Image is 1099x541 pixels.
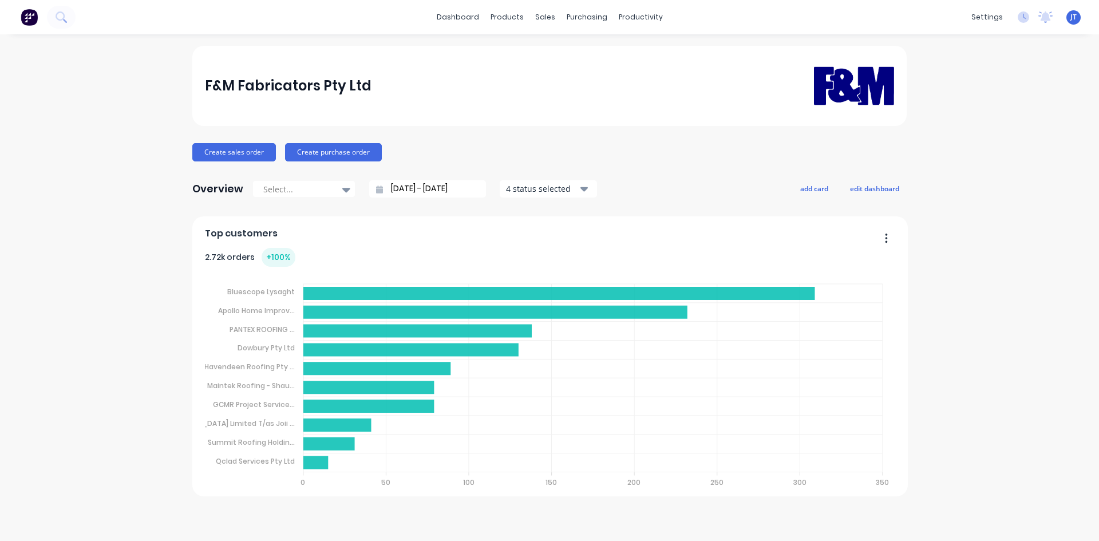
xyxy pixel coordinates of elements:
div: 2.72k orders [205,248,295,267]
tspan: 50 [381,477,390,487]
button: Create purchase order [285,143,382,161]
tspan: 100 [463,477,475,487]
tspan: 300 [793,477,807,487]
div: + 100 % [262,248,295,267]
tspan: Dowbury Pty Ltd [238,343,295,353]
tspan: 350 [876,477,890,487]
tspan: Havendeen Roofing Pty ... [204,362,295,372]
tspan: Apollo Home Improv... [218,306,295,315]
button: 4 status selected [500,180,597,198]
a: dashboard [431,9,485,26]
button: edit dashboard [843,181,907,196]
tspan: Bluescope Lysaght [227,287,295,297]
tspan: [DEMOGRAPHIC_DATA] Limited T/as Joii ... [149,418,295,428]
tspan: 200 [628,477,641,487]
tspan: Maintek Roofing - Shau... [207,381,295,390]
img: Factory [21,9,38,26]
tspan: 150 [545,477,557,487]
tspan: Qclad Services Pty Ltd [216,456,295,466]
div: productivity [613,9,669,26]
tspan: GCMR Project Service... [213,400,295,409]
img: F&M Fabricators Pty Ltd [814,50,894,121]
div: products [485,9,529,26]
span: JT [1070,12,1077,22]
div: purchasing [561,9,613,26]
div: 4 status selected [506,183,578,195]
div: Overview [192,177,243,200]
div: settings [966,9,1009,26]
button: add card [793,181,836,196]
div: F&M Fabricators Pty Ltd [205,74,371,97]
tspan: 250 [711,477,724,487]
div: sales [529,9,561,26]
button: Create sales order [192,143,276,161]
span: Top customers [205,227,278,240]
tspan: 0 [301,477,305,487]
tspan: Summit Roofing Holdin... [208,437,295,447]
tspan: PANTEX ROOFING ... [230,324,295,334]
